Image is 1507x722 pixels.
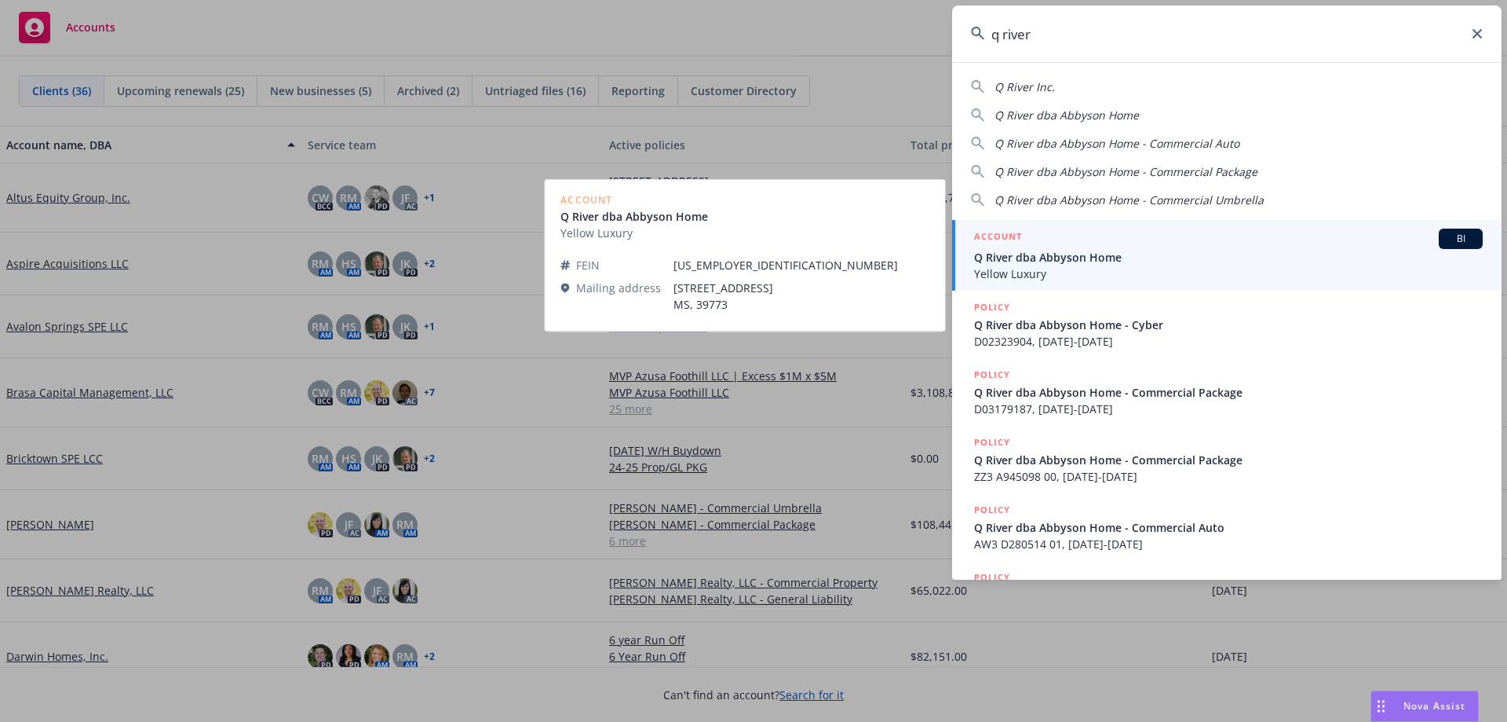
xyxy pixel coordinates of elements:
[994,192,1264,207] span: Q River dba Abbyson Home - Commercial Umbrella
[994,79,1055,94] span: Q River Inc.
[994,108,1139,123] span: Q River dba Abbyson Home
[974,333,1483,350] span: D02323904, [DATE]-[DATE]
[1403,699,1465,713] span: Nova Assist
[974,266,1483,282] span: Yellow Luxury
[952,561,1502,629] a: POLICY
[994,164,1257,179] span: Q River dba Abbyson Home - Commercial Package
[952,220,1502,291] a: ACCOUNTBIQ River dba Abbyson HomeYellow Luxury
[974,229,1022,247] h5: ACCOUNT
[974,367,1010,383] h5: POLICY
[1370,691,1479,722] button: Nova Assist
[974,452,1483,468] span: Q River dba Abbyson Home - Commercial Package
[974,434,1010,450] h5: POLICY
[974,519,1483,536] span: Q River dba Abbyson Home - Commercial Auto
[974,570,1010,585] h5: POLICY
[952,493,1502,561] a: POLICYQ River dba Abbyson Home - Commercial AutoAW3 D280514 01, [DATE]-[DATE]
[974,468,1483,485] span: ZZ3 A945098 00, [DATE]-[DATE]
[974,536,1483,552] span: AW3 D280514 01, [DATE]-[DATE]
[974,502,1010,518] h5: POLICY
[974,299,1010,315] h5: POLICY
[952,5,1502,62] input: Search...
[952,426,1502,493] a: POLICYQ River dba Abbyson Home - Commercial PackageZZ3 A945098 00, [DATE]-[DATE]
[974,384,1483,401] span: Q River dba Abbyson Home - Commercial Package
[974,317,1483,333] span: Q River dba Abbyson Home - Cyber
[952,291,1502,358] a: POLICYQ River dba Abbyson Home - CyberD02323904, [DATE]-[DATE]
[994,136,1239,151] span: Q River dba Abbyson Home - Commercial Auto
[1445,232,1476,246] span: BI
[974,401,1483,417] span: D03179187, [DATE]-[DATE]
[974,249,1483,266] span: Q River dba Abbyson Home
[1371,691,1391,721] div: Drag to move
[952,358,1502,426] a: POLICYQ River dba Abbyson Home - Commercial PackageD03179187, [DATE]-[DATE]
